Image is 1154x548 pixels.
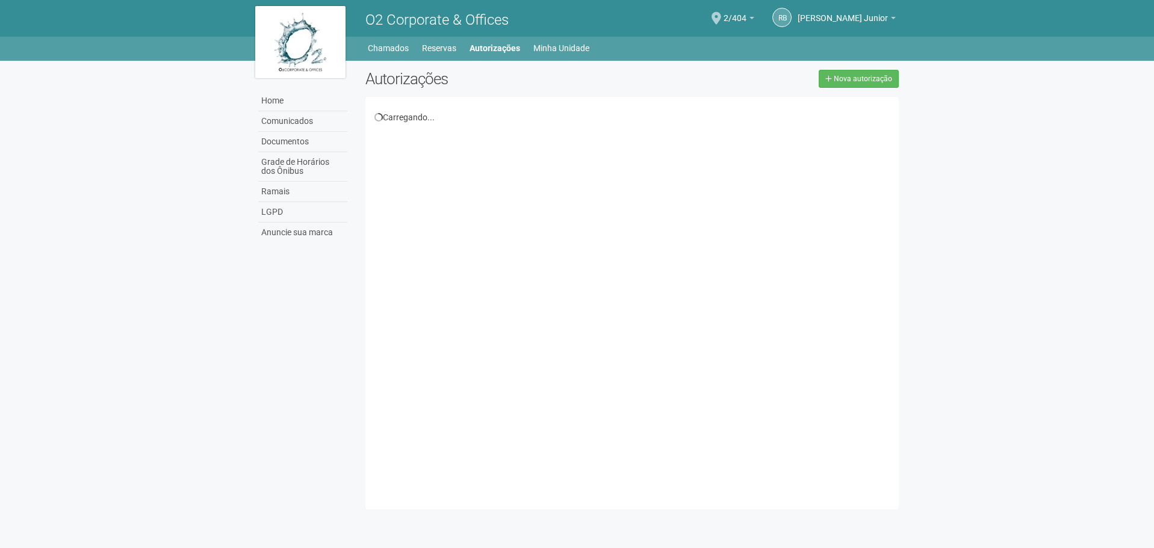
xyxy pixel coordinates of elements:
a: Anuncie sua marca [258,223,347,242]
a: Reservas [422,40,456,57]
a: Grade de Horários dos Ônibus [258,152,347,182]
a: Comunicados [258,111,347,132]
a: RB [772,8,792,27]
a: Ramais [258,182,347,202]
h2: Autorizações [365,70,623,88]
span: 2/404 [724,2,746,23]
a: Documentos [258,132,347,152]
img: logo.jpg [255,6,346,78]
div: Carregando... [374,112,890,123]
a: Chamados [368,40,409,57]
span: Nova autorização [834,75,892,83]
a: 2/404 [724,15,754,25]
a: LGPD [258,202,347,223]
a: Minha Unidade [533,40,589,57]
a: Home [258,91,347,111]
a: Nova autorização [819,70,899,88]
span: Raul Barrozo da Motta Junior [798,2,888,23]
a: Autorizações [470,40,520,57]
a: [PERSON_NAME] Junior [798,15,896,25]
span: O2 Corporate & Offices [365,11,509,28]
